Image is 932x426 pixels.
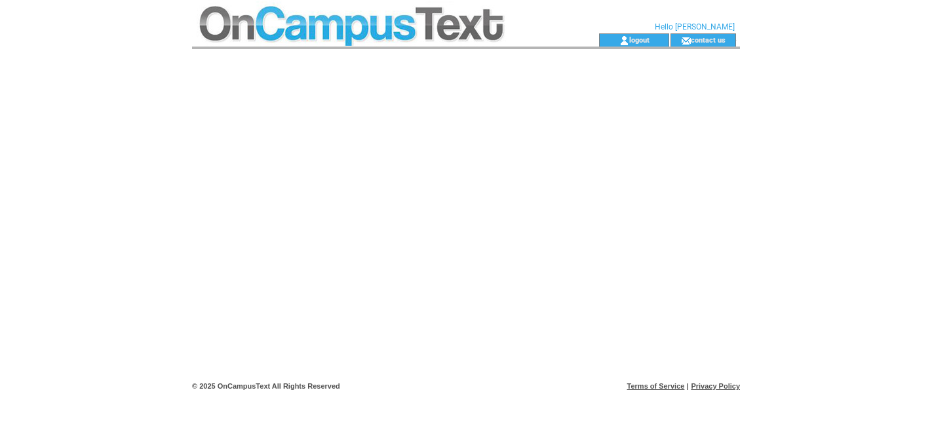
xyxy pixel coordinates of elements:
img: account_icon.gif [619,35,629,46]
span: | [687,382,689,390]
a: Privacy Policy [691,382,740,390]
span: © 2025 OnCampusText All Rights Reserved [192,382,340,390]
a: Terms of Service [627,382,685,390]
a: contact us [691,35,726,44]
img: contact_us_icon.gif [681,35,691,46]
span: Hello [PERSON_NAME] [655,22,735,31]
a: logout [629,35,650,44]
